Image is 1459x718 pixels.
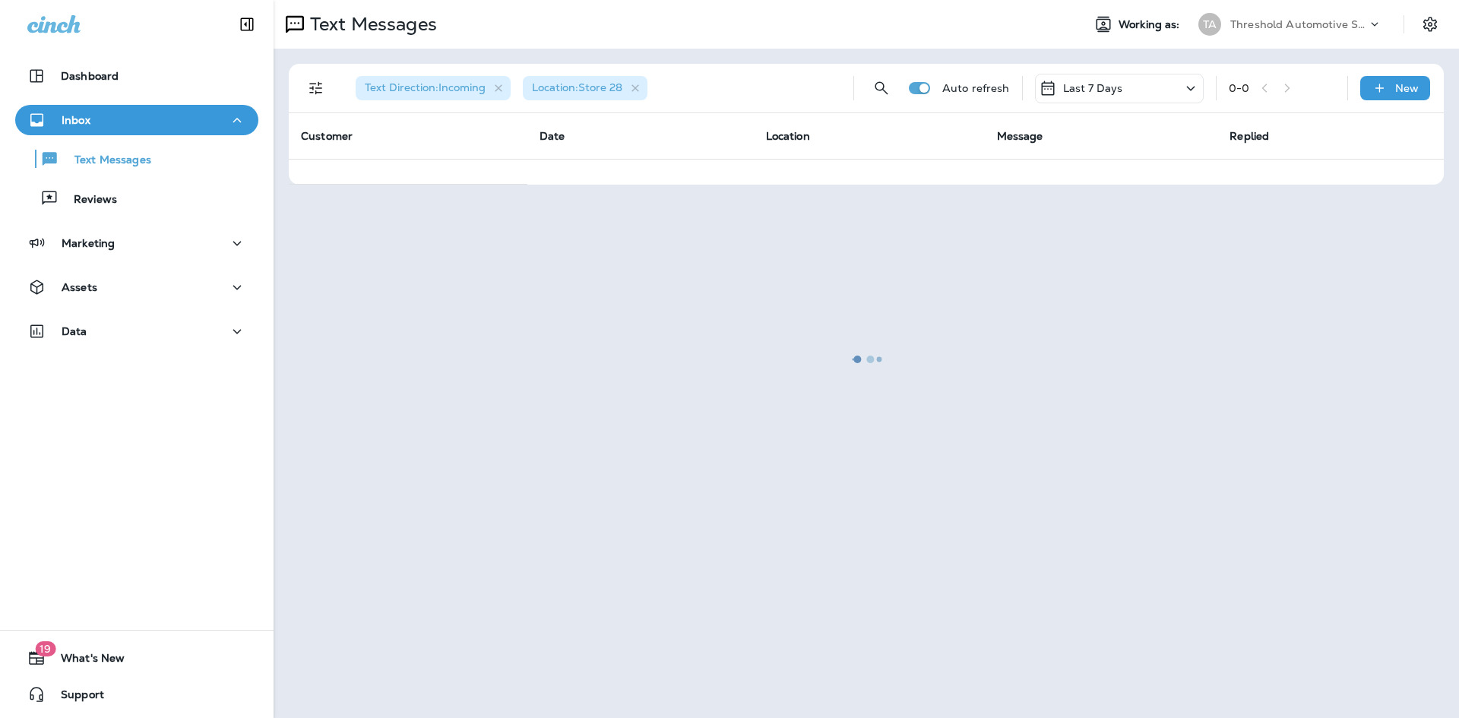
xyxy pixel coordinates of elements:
[15,182,258,214] button: Reviews
[46,652,125,670] span: What's New
[15,228,258,258] button: Marketing
[15,61,258,91] button: Dashboard
[15,272,258,302] button: Assets
[46,688,104,707] span: Support
[15,316,258,346] button: Data
[59,193,117,207] p: Reviews
[62,281,97,293] p: Assets
[226,9,268,40] button: Collapse Sidebar
[15,105,258,135] button: Inbox
[61,70,119,82] p: Dashboard
[62,237,115,249] p: Marketing
[62,325,87,337] p: Data
[35,641,55,656] span: 19
[62,114,90,126] p: Inbox
[15,143,258,175] button: Text Messages
[1395,82,1419,94] p: New
[15,643,258,673] button: 19What's New
[59,153,151,168] p: Text Messages
[15,679,258,710] button: Support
